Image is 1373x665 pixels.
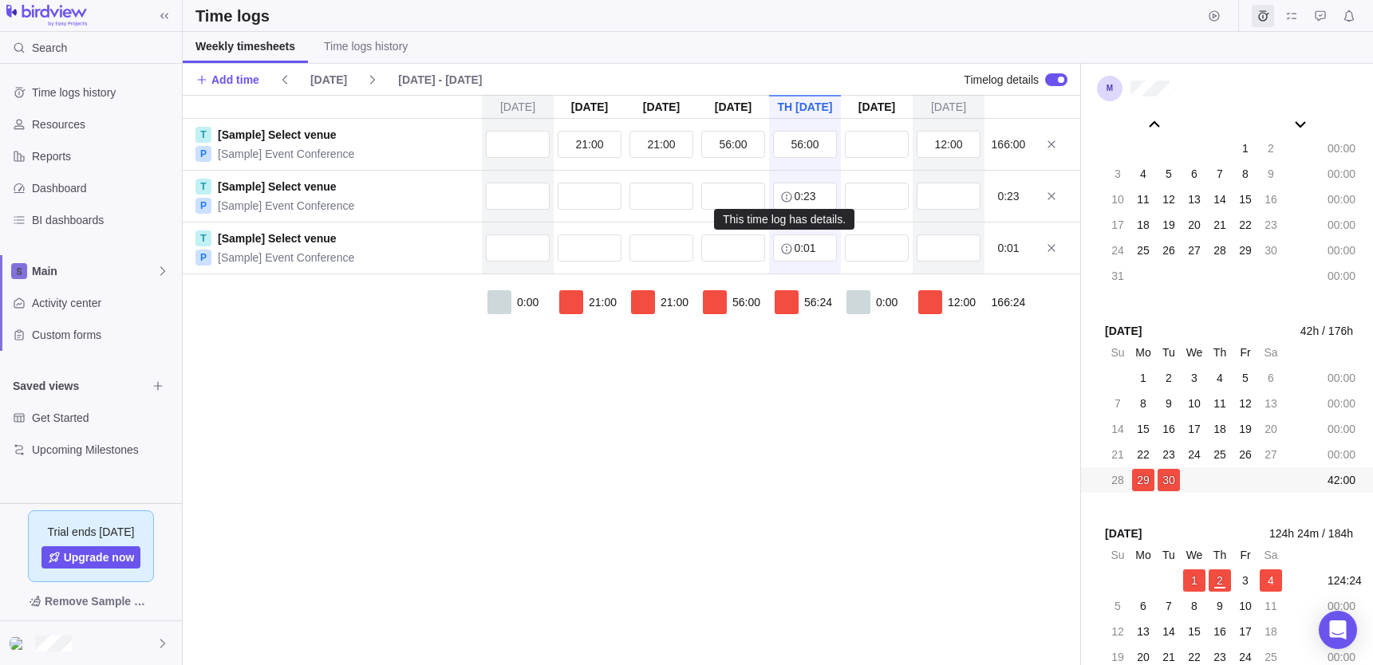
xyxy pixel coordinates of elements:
[1213,395,1226,411] span: 11
[183,32,308,63] a: Weekly timesheets
[195,250,211,266] div: P
[1324,569,1366,592] div: 124:24
[1260,341,1282,364] div: Sa
[41,546,141,569] a: Upgrade now
[1324,163,1359,185] div: 00:00
[304,69,353,91] span: [DATE]
[984,240,1032,256] div: 0:01
[1140,598,1146,614] span: 6
[1140,395,1146,411] span: 8
[1265,395,1277,411] span: 13
[1213,242,1226,258] span: 28
[1188,447,1201,462] span: 24
[218,198,354,214] a: [Sample] Event Conference
[1234,544,1257,566] div: Fr
[1115,598,1121,614] span: 5
[1268,370,1274,386] span: 6
[195,179,211,195] div: T
[1132,544,1154,566] div: Mo
[32,327,176,343] span: Custom forms
[1162,447,1175,462] span: 23
[1111,421,1124,437] span: 14
[10,637,29,650] img: Show
[1309,12,1332,25] a: Approval requests
[1107,341,1129,364] div: Su
[1111,624,1124,639] span: 12
[1188,649,1201,665] span: 22
[32,40,67,56] span: Search
[1338,5,1360,27] span: Notifications
[1239,421,1252,437] span: 19
[1324,392,1359,415] div: 00:00
[984,188,1032,204] div: 0:23
[1324,595,1359,617] div: 00:00
[1324,265,1359,287] div: 00:00
[1183,341,1205,364] div: We
[1309,5,1332,27] span: Approval requests
[1265,421,1277,437] span: 20
[218,146,354,162] a: [Sample] Event Conference
[1239,624,1252,639] span: 17
[625,95,697,119] div: [DATE]
[1137,447,1150,462] span: 22
[517,294,539,310] span: 0:00
[1162,242,1175,258] span: 26
[1242,370,1249,386] span: 5
[1111,242,1124,258] span: 24
[1132,341,1154,364] div: Mo
[1162,421,1175,437] span: 16
[1183,544,1205,566] div: We
[1338,12,1360,25] a: Notifications
[1140,370,1146,386] span: 1
[1239,242,1252,258] span: 29
[1137,649,1150,665] span: 20
[211,72,259,88] span: Add time
[1191,166,1197,182] span: 6
[1158,544,1180,566] div: Tu
[195,146,211,162] div: P
[1191,370,1197,386] span: 3
[1324,188,1359,211] div: 00:00
[769,95,841,119] div: Th [DATE]
[1137,242,1150,258] span: 25
[195,69,259,91] span: Add time
[721,213,847,226] div: This time log has details.
[13,588,169,614] span: Remove Sample Data
[1324,469,1359,491] div: 42:00
[1105,323,1142,340] span: [DATE]
[1188,191,1201,207] span: 13
[195,230,211,246] div: T
[10,634,29,653] div: Monika
[1213,447,1226,462] span: 25
[1188,242,1201,258] span: 27
[1209,341,1231,364] div: Th
[780,242,793,255] svg: info-description
[1188,395,1201,411] span: 10
[1162,191,1175,207] span: 12
[32,85,176,100] span: Time logs history
[1115,395,1121,411] span: 7
[1324,239,1359,262] div: 00:00
[1137,624,1150,639] span: 13
[1300,323,1353,340] span: 42h / 176h
[948,294,976,310] span: 12:00
[1162,217,1175,233] span: 19
[1217,573,1223,588] span: 2
[992,294,1026,310] span: 166:24
[1265,242,1277,258] span: 30
[1268,166,1274,182] span: 9
[1319,611,1357,649] div: Open Intercom Messenger
[1166,166,1172,182] span: 5
[32,442,176,458] span: Upcoming Milestones
[1217,370,1223,386] span: 4
[195,5,270,27] h2: Time logs
[1217,166,1223,182] span: 7
[45,592,153,611] span: Remove Sample Data
[697,95,769,119] div: [DATE]
[1111,191,1124,207] span: 10
[1242,140,1249,156] span: 1
[554,95,625,119] div: [DATE]
[1213,217,1226,233] span: 21
[1239,217,1252,233] span: 22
